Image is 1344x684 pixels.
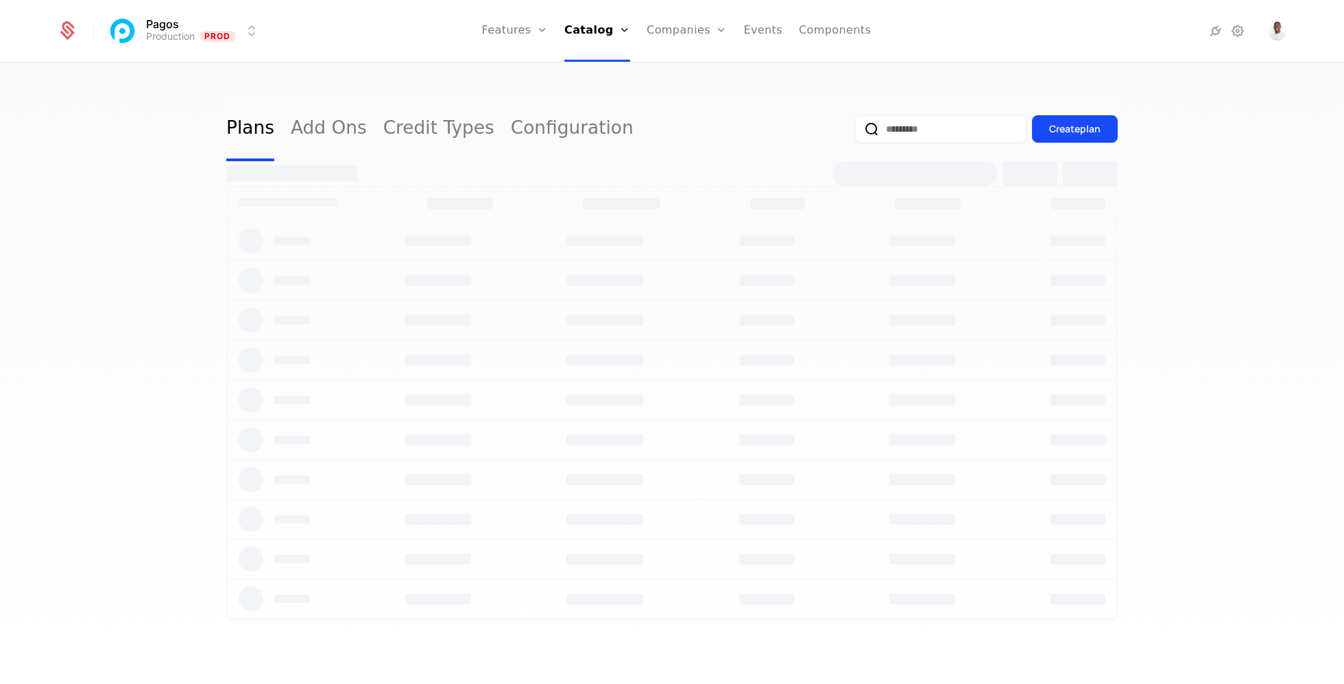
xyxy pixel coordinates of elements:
a: Configuration [511,97,634,161]
a: Credit Types [383,97,494,161]
a: Integrations [1208,23,1224,39]
a: Plans [226,97,274,161]
button: Select environment [110,16,260,46]
button: Createplan [1032,115,1118,143]
div: Production [146,30,195,43]
span: Prod [200,31,235,42]
span: Pagos [146,19,179,30]
button: Open user button [1268,21,1287,40]
a: Settings [1229,23,1246,39]
img: Pagos [106,14,139,47]
a: Add Ons [291,97,367,161]
div: Create plan [1049,122,1101,136]
img: LJ Durante [1268,21,1287,40]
